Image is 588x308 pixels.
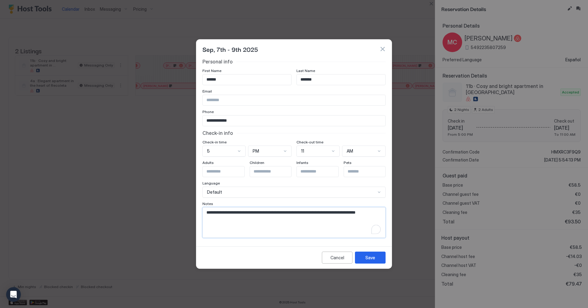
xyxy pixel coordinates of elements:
[202,59,233,65] span: Personal info
[365,254,375,261] div: Save
[202,140,227,144] span: Check-in time
[347,148,353,154] span: AM
[202,160,214,165] span: Adults
[253,148,259,154] span: PM
[296,160,308,165] span: Infants
[202,44,258,54] span: Sep, 7th - 9th 2025
[322,252,352,264] button: Cancel
[250,166,300,177] input: Input Field
[203,207,386,238] textarea: To enrich screen reader interactions, please activate Accessibility in Grammarly extension settings
[202,181,220,185] span: Language
[202,68,221,73] span: First Name
[203,116,385,126] input: Input Field
[202,89,212,93] span: Email
[250,160,264,165] span: Children
[207,189,222,195] span: Default
[344,166,394,177] input: Input Field
[203,95,385,105] input: Input Field
[202,109,214,114] span: Phone
[207,148,210,154] span: 5
[203,166,253,177] input: Input Field
[296,140,323,144] span: Check-out time
[344,160,352,165] span: Pets
[330,254,344,261] div: Cancel
[297,166,347,177] input: Input Field
[355,252,386,264] button: Save
[6,287,21,302] div: Open Intercom Messenger
[296,68,315,73] span: Last Name
[202,130,233,136] span: Check-in info
[297,74,385,85] input: Input Field
[203,74,291,85] input: Input Field
[202,201,213,206] span: Notes
[301,148,304,154] span: 11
